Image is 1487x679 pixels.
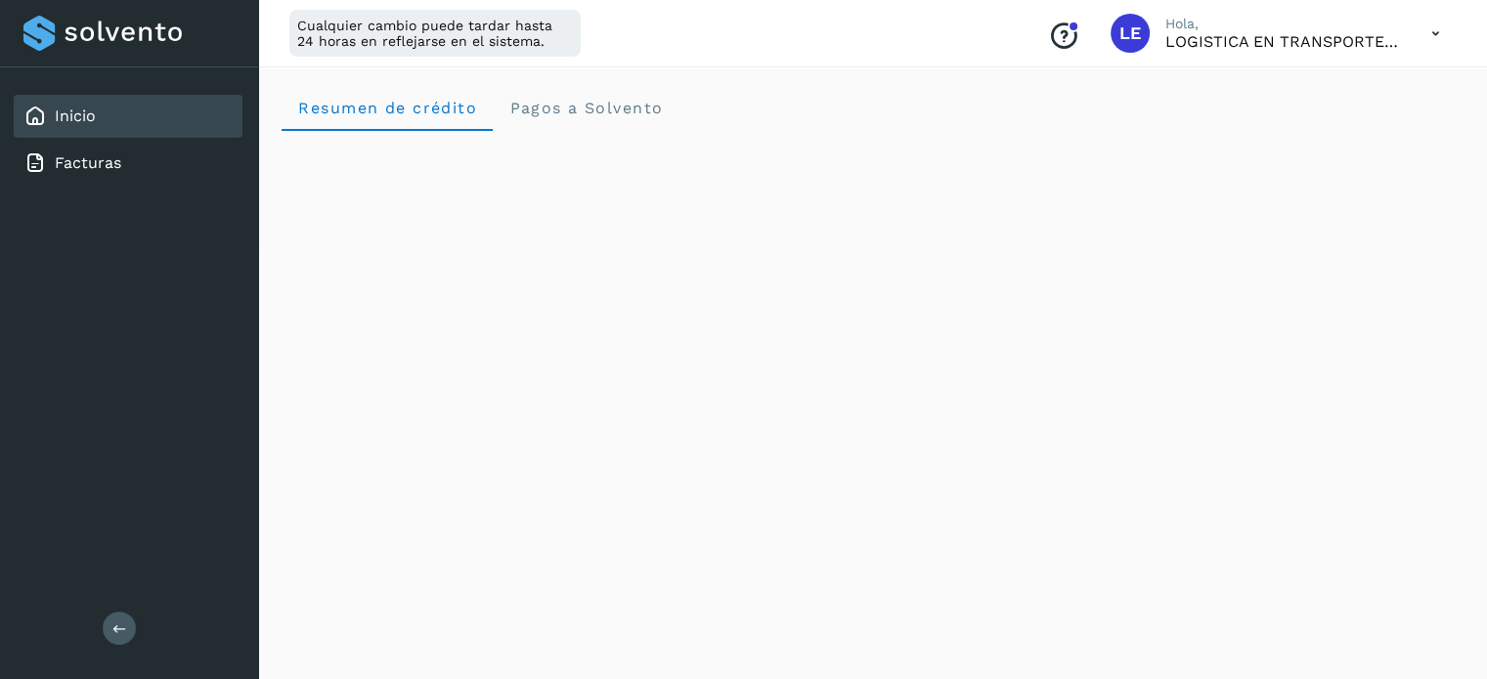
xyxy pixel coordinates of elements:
[55,106,96,125] a: Inicio
[55,153,121,172] a: Facturas
[14,142,242,185] div: Facturas
[289,10,581,57] div: Cualquier cambio puede tardar hasta 24 horas en reflejarse en el sistema.
[1165,32,1400,51] p: LOGISTICA EN TRANSPORTE ATEPOXCO S DE RL DE CV
[14,95,242,138] div: Inicio
[1165,16,1400,32] p: Hola,
[297,99,477,117] span: Resumen de crédito
[508,99,663,117] span: Pagos a Solvento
